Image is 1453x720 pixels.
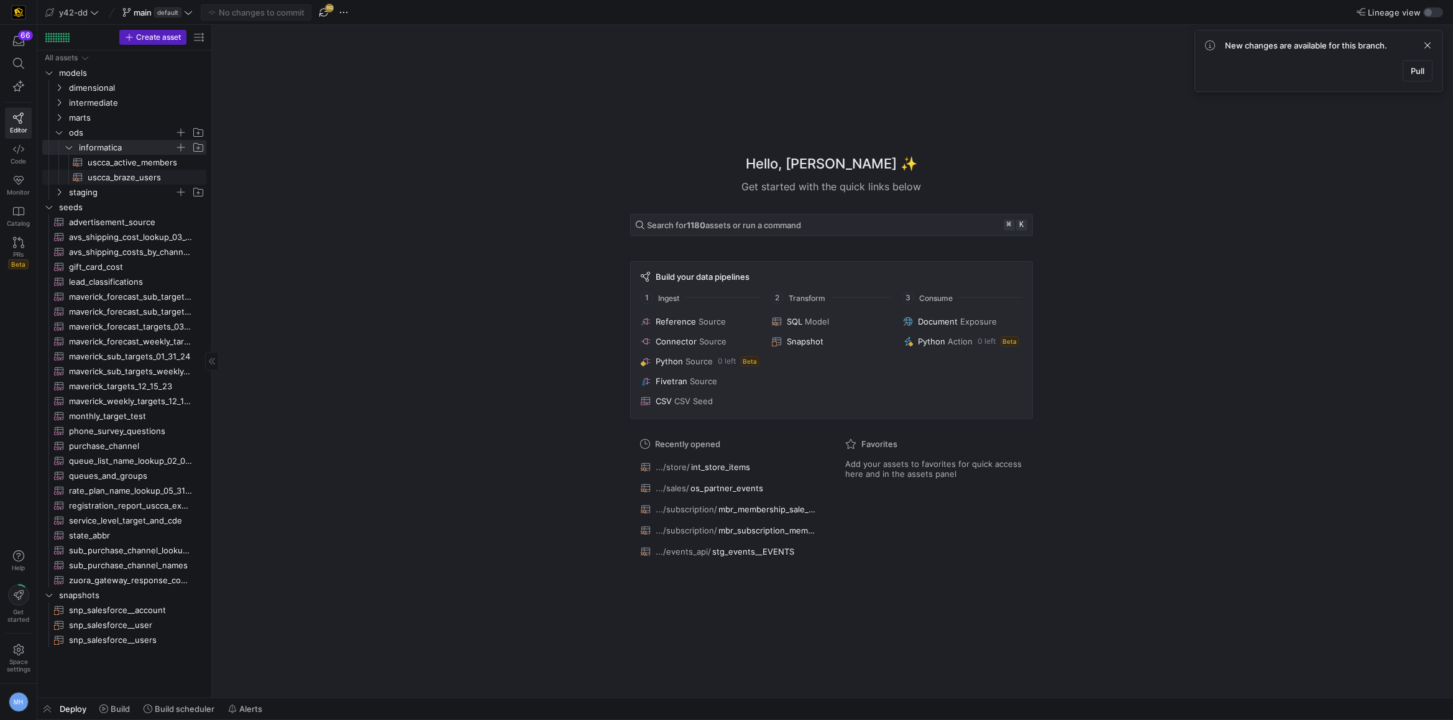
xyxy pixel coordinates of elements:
span: Reference [656,316,696,326]
span: Snapshot [787,336,823,346]
span: sub_purchase_channel_lookup_01_24_24​​​​​​ [69,543,192,558]
div: Press SPACE to select this row. [42,334,206,349]
a: lead_classifications​​​​​​ [42,274,206,289]
a: monthly_target_test​​​​​​ [42,408,206,423]
span: service_level_target_and_cde​​​​​​ [69,514,192,528]
div: Press SPACE to select this row. [42,319,206,334]
a: purchase_channel​​​​​​ [42,438,206,453]
span: .../events_api/ [656,547,711,556]
div: Press SPACE to select this row. [42,229,206,244]
span: Add your assets to favorites for quick access here and in the assets panel [845,459,1023,479]
span: mbr_subscription_membership [718,525,817,535]
button: .../subscription/mbr_membership_sale_forecast [638,501,820,517]
span: maverick_sub_targets_weekly_01_31_24​​​​​​ [69,364,192,379]
div: Press SPACE to select this row. [42,65,206,80]
span: Deploy [60,704,86,714]
span: Favorites [861,439,897,449]
div: Press SPACE to select this row. [42,304,206,319]
span: Source [690,376,717,386]
div: Press SPACE to select this row. [42,588,206,602]
a: snp_salesforce__users​​​​​​​ [42,632,206,647]
button: PythonSource0 leftBeta [638,354,762,369]
div: Press SPACE to select this row. [42,50,206,65]
span: zuora_gateway_response_codes​​​​​​ [69,573,192,588]
a: zuora_gateway_response_codes​​​​​​ [42,573,206,588]
button: maindefault [119,4,196,21]
div: Press SPACE to select this row. [42,438,206,453]
span: Python [918,336,945,346]
span: dimensional [69,81,204,95]
span: PRs [13,251,24,258]
span: Editor [10,126,27,134]
div: Press SPACE to select this row. [42,558,206,573]
span: Help [11,564,26,571]
button: .../sales/os_partner_events [638,480,820,496]
span: avs_shipping_cost_lookup_03_15_24​​​​​​ [69,230,192,244]
div: Press SPACE to select this row. [42,468,206,483]
span: ods [69,126,175,140]
span: maverick_sub_targets_01_31_24​​​​​​ [69,349,192,364]
a: advertisement_source​​​​​​ [42,215,206,229]
div: All assets [45,53,78,62]
button: .../subscription/mbr_subscription_membership [638,522,820,538]
span: Space settings [7,658,30,673]
a: Catalog [5,201,32,232]
div: 66 [18,30,33,40]
span: Exposure [960,316,997,326]
a: maverick_forecast_targets_03_25_24​​​​​​ [42,319,206,334]
span: Source [685,356,713,366]
span: Lineage view [1368,7,1421,17]
div: Press SPACE to select this row. [42,289,206,304]
span: Source [699,336,726,346]
span: uscca_braze_users​​​​​​​​​​ [88,170,192,185]
span: maverick_forecast_targets_03_25_24​​​​​​ [69,320,192,334]
span: snp_salesforce__users​​​​​​​ [69,633,192,647]
button: ConnectorSource [638,334,762,349]
button: Build [94,698,135,719]
button: Getstarted [5,579,32,628]
a: avs_shipping_costs_by_channel_04_11_24​​​​​​ [42,244,206,259]
span: Action [948,336,973,346]
span: phone_survey_questions​​​​​​ [69,424,192,438]
div: Press SPACE to select this row. [42,200,206,215]
a: maverick_sub_targets_weekly_01_31_24​​​​​​ [42,364,206,379]
div: Press SPACE to select this row. [42,364,206,379]
div: Press SPACE to select this row. [42,394,206,408]
img: https://storage.googleapis.com/y42-prod-data-exchange/images/uAsz27BndGEK0hZWDFeOjoxA7jCwgK9jE472... [12,6,25,19]
span: Connector [656,336,697,346]
div: Press SPACE to select this row. [42,274,206,289]
button: .../events_api/stg_events__EVENTS [638,543,820,560]
span: Search for assets or run a command [647,220,801,230]
div: Press SPACE to select this row. [42,453,206,468]
span: main [134,7,152,17]
span: staging [69,185,175,200]
a: queues_and_groups​​​​​​ [42,468,206,483]
span: os_partner_events [690,483,763,493]
a: registration_report_uscca_expo_2023​​​​​​ [42,498,206,513]
span: queue_list_name_lookup_02_02_24​​​​​​ [69,454,192,468]
a: uscca_braze_users​​​​​​​​​​ [42,170,206,185]
a: maverick_forecast_sub_targets_03_25_24​​​​​​ [42,289,206,304]
span: Source [699,316,726,326]
span: y42-dd [59,7,88,17]
span: snp_salesforce__account​​​​​​​ [69,603,192,617]
div: Press SPACE to select this row. [42,170,206,185]
kbd: k [1016,219,1027,231]
div: Press SPACE to select this row. [42,632,206,647]
span: Fivetran [656,376,687,386]
a: phone_survey_questions​​​​​​ [42,423,206,438]
button: SQLModel [769,314,893,329]
button: DocumentExposure [901,314,1024,329]
button: 66 [5,30,32,52]
a: avs_shipping_cost_lookup_03_15_24​​​​​​ [42,229,206,244]
button: Pull [1403,60,1432,81]
span: intermediate [69,96,204,110]
span: maverick_weekly_targets_12_15_23​​​​​​ [69,394,192,408]
span: advertisement_source​​​​​​ [69,215,192,229]
div: Press SPACE to select this row. [42,125,206,140]
span: Catalog [7,219,30,227]
button: FivetranSource [638,374,762,389]
span: 0 left [978,337,996,346]
span: Alerts [239,704,262,714]
span: Beta [1001,336,1019,346]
